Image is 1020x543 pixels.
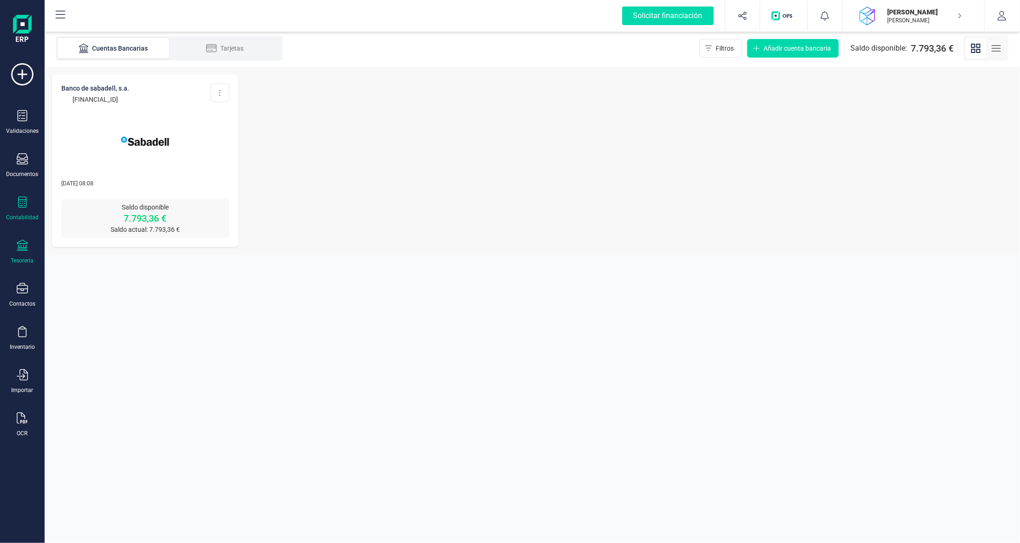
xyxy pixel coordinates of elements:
[611,1,725,31] button: Solicitar financiación
[888,17,962,24] p: [PERSON_NAME]
[911,42,954,55] span: 7.793,36 €
[763,44,831,53] span: Añadir cuenta bancaria
[850,43,907,54] span: Saldo disponible:
[76,44,151,53] div: Cuentas Bancarias
[13,15,32,45] img: Logo Finanedi
[188,44,262,53] div: Tarjetas
[771,11,796,20] img: Logo de OPS
[716,44,734,53] span: Filtros
[61,95,129,104] p: [FINANCIAL_ID]
[61,203,229,212] p: Saldo disponible
[6,214,39,221] div: Contabilidad
[6,127,39,135] div: Validaciones
[9,300,35,307] div: Contactos
[10,343,35,351] div: Inventario
[11,257,34,264] div: Tesorería
[699,39,742,58] button: Filtros
[61,84,129,93] p: BANCO DE SABADELL, S.A.
[858,6,878,26] img: DA
[854,1,973,31] button: DA[PERSON_NAME][PERSON_NAME]
[7,170,39,178] div: Documentos
[17,430,28,437] div: OCR
[61,180,93,187] span: [DATE] 08:08
[622,7,714,25] div: Solicitar financiación
[888,7,962,17] p: [PERSON_NAME]
[766,1,802,31] button: Logo de OPS
[61,212,229,225] p: 7.793,36 €
[747,39,839,58] button: Añadir cuenta bancaria
[12,386,33,394] div: Importar
[61,225,229,234] p: Saldo actual: 7.793,36 €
